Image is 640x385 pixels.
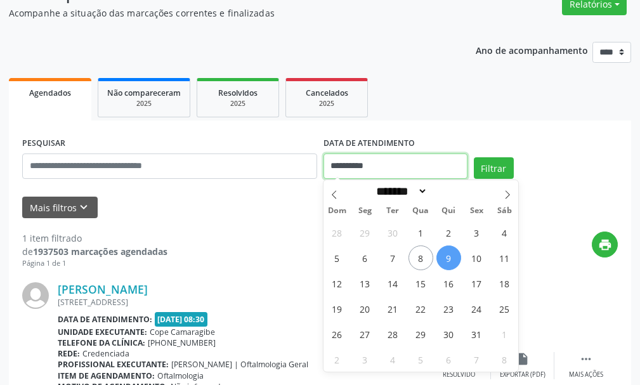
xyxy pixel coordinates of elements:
[428,185,469,198] input: Year
[353,220,377,245] span: Setembro 29, 2025
[492,245,517,270] span: Outubro 11, 2025
[58,297,428,308] div: [STREET_ADDRESS]
[436,296,461,321] span: Outubro 23, 2025
[22,258,167,269] div: Página 1 de 1
[408,245,433,270] span: Outubro 8, 2025
[436,322,461,346] span: Outubro 30, 2025
[22,232,167,245] div: 1 item filtrado
[381,271,405,296] span: Outubro 14, 2025
[22,245,167,258] div: de
[436,220,461,245] span: Outubro 2, 2025
[9,6,445,20] p: Acompanhe a situação das marcações correntes e finalizadas
[381,322,405,346] span: Outubro 28, 2025
[436,271,461,296] span: Outubro 16, 2025
[569,370,603,379] div: Mais ações
[408,296,433,321] span: Outubro 22, 2025
[58,348,80,359] b: Rede:
[107,88,181,98] span: Não compareceram
[464,296,489,321] span: Outubro 24, 2025
[436,347,461,372] span: Novembro 6, 2025
[579,352,593,366] i: 
[323,134,415,153] label: DATA DE ATENDIMENTO
[407,207,434,215] span: Qua
[148,337,216,348] span: [PHONE_NUMBER]
[434,207,462,215] span: Qui
[474,157,514,179] button: Filtrar
[379,207,407,215] span: Ter
[351,207,379,215] span: Seg
[381,296,405,321] span: Outubro 21, 2025
[464,245,489,270] span: Outubro 10, 2025
[381,220,405,245] span: Setembro 30, 2025
[490,207,518,215] span: Sáb
[107,99,181,108] div: 2025
[325,347,349,372] span: Novembro 2, 2025
[58,337,145,348] b: Telefone da clínica:
[408,322,433,346] span: Outubro 29, 2025
[171,359,308,370] span: [PERSON_NAME] | Oftalmologia Geral
[598,238,612,252] i: print
[353,322,377,346] span: Outubro 27, 2025
[77,200,91,214] i: keyboard_arrow_down
[323,207,351,215] span: Dom
[58,359,169,370] b: Profissional executante:
[500,370,545,379] div: Exportar (PDF)
[150,327,215,337] span: Cope Camaragibe
[58,282,148,296] a: [PERSON_NAME]
[157,370,204,381] span: Oftalmologia
[492,347,517,372] span: Novembro 8, 2025
[325,296,349,321] span: Outubro 19, 2025
[492,271,517,296] span: Outubro 18, 2025
[325,271,349,296] span: Outubro 12, 2025
[592,232,618,258] button: print
[372,185,428,198] select: Month
[464,271,489,296] span: Outubro 17, 2025
[29,88,71,98] span: Agendados
[58,327,147,337] b: Unidade executante:
[353,271,377,296] span: Outubro 13, 2025
[22,197,98,219] button: Mais filtroskeyboard_arrow_down
[436,245,461,270] span: Outubro 9, 2025
[464,220,489,245] span: Outubro 3, 2025
[353,347,377,372] span: Novembro 3, 2025
[464,347,489,372] span: Novembro 7, 2025
[516,352,530,366] i: insert_drive_file
[218,88,258,98] span: Resolvidos
[462,207,490,215] span: Sex
[353,245,377,270] span: Outubro 6, 2025
[325,322,349,346] span: Outubro 26, 2025
[295,99,358,108] div: 2025
[22,282,49,309] img: img
[443,370,475,379] div: Resolvido
[325,245,349,270] span: Outubro 5, 2025
[408,271,433,296] span: Outubro 15, 2025
[325,220,349,245] span: Setembro 28, 2025
[408,220,433,245] span: Outubro 1, 2025
[155,312,208,327] span: [DATE] 08:30
[58,314,152,325] b: Data de atendimento:
[381,347,405,372] span: Novembro 4, 2025
[33,245,167,258] strong: 1937503 marcações agendadas
[206,99,270,108] div: 2025
[476,42,588,58] p: Ano de acompanhamento
[306,88,348,98] span: Cancelados
[464,322,489,346] span: Outubro 31, 2025
[492,322,517,346] span: Novembro 1, 2025
[22,134,65,153] label: PESQUISAR
[82,348,129,359] span: Credenciada
[408,347,433,372] span: Novembro 5, 2025
[381,245,405,270] span: Outubro 7, 2025
[353,296,377,321] span: Outubro 20, 2025
[58,370,155,381] b: Item de agendamento:
[492,220,517,245] span: Outubro 4, 2025
[492,296,517,321] span: Outubro 25, 2025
